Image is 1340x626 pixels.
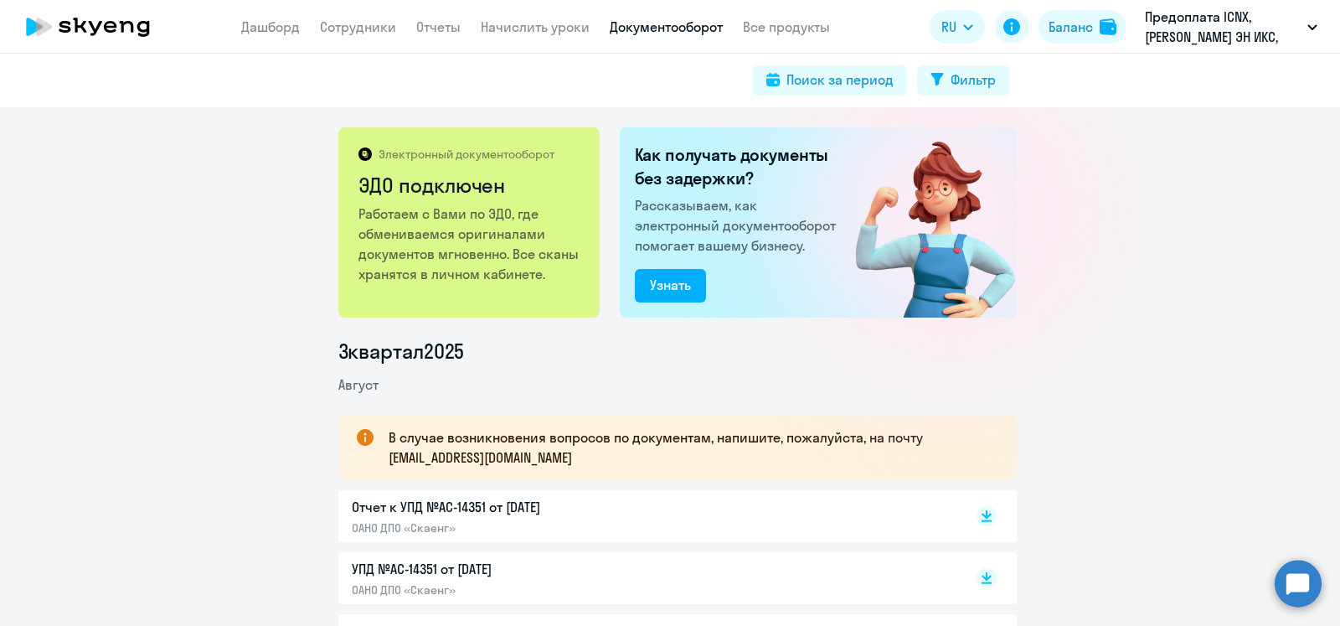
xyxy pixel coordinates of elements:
a: УПД №AC-14351 от [DATE]ОАНО ДПО «Скаенг» [352,559,941,598]
button: Поиск за период [753,65,907,96]
a: Документооборот [610,18,723,35]
p: ОАНО ДПО «Скаенг» [352,582,703,598]
img: connected [828,127,1017,318]
button: Фильтр [917,65,1009,96]
a: Отчеты [416,18,461,35]
span: RU [941,17,956,37]
a: Отчет к УПД №AC-14351 от [DATE]ОАНО ДПО «Скаенг» [352,497,941,535]
p: В случае возникновения вопросов по документам, напишите, пожалуйста, на почту [EMAIL_ADDRESS][DOM... [389,427,987,468]
p: Отчет к УПД №AC-14351 от [DATE] [352,497,703,517]
a: Начислить уроки [481,18,590,35]
button: Предоплата ICNX, [PERSON_NAME] ЭН ИКС, ООО [1136,7,1326,47]
a: Сотрудники [320,18,396,35]
p: Рассказываем, как электронный документооборот помогает вашему бизнесу. [635,195,843,256]
p: УПД №AC-14351 от [DATE] [352,559,703,579]
p: ОАНО ДПО «Скаенг» [352,520,703,535]
h2: Как получать документы без задержки? [635,143,843,190]
span: Август [338,376,379,393]
div: Баланс [1049,17,1093,37]
li: 3 квартал 2025 [338,338,1017,365]
a: Дашборд [241,18,300,35]
div: Узнать [650,275,691,295]
button: Узнать [635,269,706,303]
button: Балансbalance [1038,10,1126,44]
div: Поиск за период [786,70,894,90]
div: Фильтр [951,70,996,90]
a: Все продукты [743,18,830,35]
p: Работаем с Вами по ЭДО, где обмениваемся оригиналами документов мгновенно. Все сканы хранятся в л... [358,204,582,284]
button: RU [930,10,985,44]
p: Электронный документооборот [379,147,554,162]
p: Предоплата ICNX, [PERSON_NAME] ЭН ИКС, ООО [1145,7,1301,47]
h2: ЭДО подключен [358,172,582,199]
img: balance [1100,18,1116,35]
